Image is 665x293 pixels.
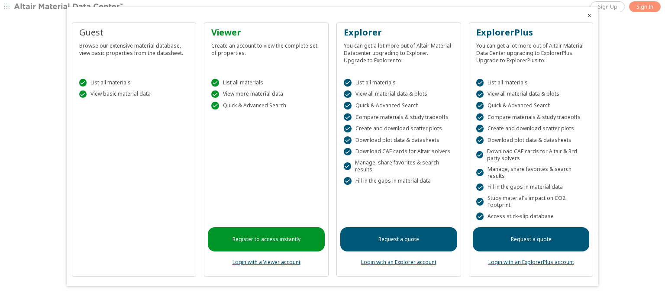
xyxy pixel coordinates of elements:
[211,102,219,109] div: 
[211,39,321,57] div: Create an account to view the complete set of properties.
[232,258,300,266] a: Login with a Viewer account
[476,148,586,162] div: Download CAE cards for Altair & 3rd party solvers
[344,102,454,109] div: Quick & Advanced Search
[211,79,321,87] div: List all materials
[488,258,574,266] a: Login with an ExplorerPlus account
[476,136,484,144] div: 
[344,79,454,87] div: List all materials
[476,125,484,132] div: 
[344,113,352,121] div: 
[476,166,586,180] div: Manage, share favorites & search results
[344,113,454,121] div: Compare materials & study tradeoffs
[476,102,586,109] div: Quick & Advanced Search
[344,125,352,132] div: 
[340,227,457,251] a: Request a quote
[344,102,352,109] div: 
[476,102,484,109] div: 
[211,90,219,98] div: 
[476,90,586,98] div: View all material data & plots
[79,90,87,98] div: 
[79,79,87,87] div: 
[476,79,586,87] div: List all materials
[79,79,189,87] div: List all materials
[344,148,352,156] div: 
[79,39,189,57] div: Browse our extensive material database, view basic properties from the datasheet.
[476,90,484,98] div: 
[476,184,586,191] div: Fill in the gaps in material data
[586,12,593,19] button: Close
[473,227,590,251] a: Request a quote
[476,169,484,177] div: 
[476,125,586,132] div: Create and download scatter plots
[361,258,436,266] a: Login with an Explorer account
[476,113,484,121] div: 
[476,213,484,220] div: 
[344,90,352,98] div: 
[344,136,454,144] div: Download plot data & datasheets
[344,79,352,87] div: 
[476,151,483,159] div: 
[211,90,321,98] div: View more material data
[476,79,484,87] div: 
[476,136,586,144] div: Download plot data & datasheets
[476,39,586,64] div: You can get a lot more out of Altair Material Data Center upgrading to ExplorerPlus. Upgrade to E...
[476,26,586,39] div: ExplorerPlus
[344,159,454,173] div: Manage, share favorites & search results
[476,113,586,121] div: Compare materials & study tradeoffs
[344,125,454,132] div: Create and download scatter plots
[344,177,352,185] div: 
[211,26,321,39] div: Viewer
[344,177,454,185] div: Fill in the gaps in material data
[211,79,219,87] div: 
[344,90,454,98] div: View all material data & plots
[344,136,352,144] div: 
[476,198,484,206] div: 
[208,227,325,251] a: Register to access instantly
[344,26,454,39] div: Explorer
[79,90,189,98] div: View basic material data
[79,26,189,39] div: Guest
[476,195,586,209] div: Study material's impact on CO2 Footprint
[476,213,586,220] div: Access stick-slip database
[211,102,321,109] div: Quick & Advanced Search
[344,148,454,156] div: Download CAE cards for Altair solvers
[476,184,484,191] div: 
[344,39,454,64] div: You can get a lot more out of Altair Material Datacenter upgrading to Explorer. Upgrade to Explor...
[344,162,351,170] div: 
